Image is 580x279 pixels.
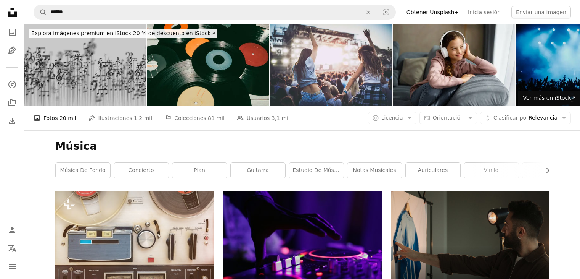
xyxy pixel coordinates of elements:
[5,95,20,110] a: Colecciones
[463,6,505,18] a: Inicia sesión
[493,114,558,122] span: Relevancia
[164,106,225,130] a: Colecciones 81 mil
[24,24,146,106] img: Diseño de fondo musical. Notas de escritura musical
[147,24,269,106] img: Old vinyl records in different formats
[5,5,20,21] a: Inicio — Unsplash
[419,112,477,124] button: Orientación
[480,112,571,124] button: Clasificar porRelevancia
[433,115,464,121] span: Orientación
[24,24,222,43] a: Explora imágenes premium en iStock|20 % de descuento en iStock↗
[381,115,403,121] span: Licencia
[493,115,529,121] span: Clasificar por
[5,43,20,58] a: Ilustraciones
[34,5,47,19] button: Buscar en Unsplash
[289,163,344,178] a: Estudio de música
[88,106,153,130] a: Ilustraciones 1,2 mil
[208,114,225,122] span: 81 mil
[223,240,382,247] a: fotografía de silueta de enfoque selectivo de hombre tocando terminal de DJ con luz roja
[5,241,20,256] button: Idioma
[368,112,416,124] button: Licencia
[464,163,519,178] a: vinilo
[272,114,290,122] span: 3,1 mil
[5,114,20,129] a: Historial de descargas
[237,106,290,130] a: Usuarios 3,1 mil
[393,24,515,106] img: Niña sonriente escuchando música en casa.
[377,5,395,19] button: Búsqueda visual
[172,163,227,178] a: plan
[541,163,549,178] button: desplazar lista a la derecha
[523,95,575,101] span: Ver más en iStock ↗
[511,6,571,18] button: Enviar una imagen
[31,30,133,36] span: Explora imágenes premium en iStock |
[347,163,402,178] a: Notas musicales
[114,163,169,178] a: concierto
[5,24,20,40] a: Fotos
[55,139,549,153] h1: Música
[5,77,20,92] a: Explorar
[5,259,20,274] button: Menú
[5,222,20,238] a: Iniciar sesión / Registrarse
[231,163,285,178] a: guitarra
[34,5,396,20] form: Encuentra imágenes en todo el sitio
[518,91,580,106] a: Ver más en iStock↗
[55,240,214,247] a: Primer plano de estilo retro de una grabadora vintage
[29,29,217,38] div: 20 % de descuento en iStock ↗
[402,6,463,18] a: Obtener Unsplash+
[406,163,460,178] a: auriculares
[134,114,152,122] span: 1,2 mil
[270,24,392,106] img: Vista posterior de amigas, divertirse en un concierto de música.
[522,163,577,178] a: músico
[56,163,110,178] a: Música de fondo
[360,5,377,19] button: Borrar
